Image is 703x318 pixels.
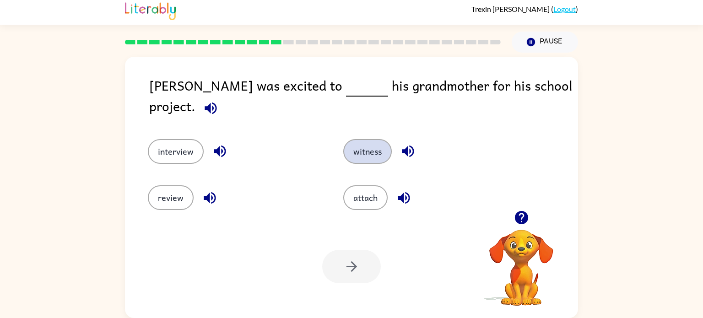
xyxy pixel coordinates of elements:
[149,75,578,121] div: [PERSON_NAME] was excited to his grandmother for his school project.
[148,139,204,164] button: interview
[148,185,194,210] button: review
[471,5,578,13] div: ( )
[553,5,576,13] a: Logout
[476,216,567,307] video: Your browser must support playing .mp4 files to use Literably. Please try using another browser.
[343,139,392,164] button: witness
[471,5,551,13] span: Trexin [PERSON_NAME]
[512,32,578,53] button: Pause
[343,185,388,210] button: attach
